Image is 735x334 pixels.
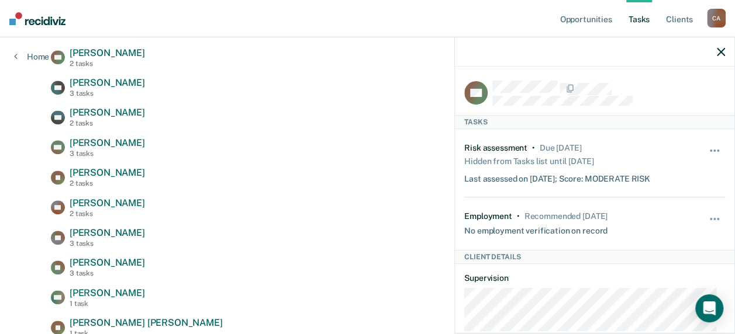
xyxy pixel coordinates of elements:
[464,143,527,153] div: Risk assessment
[70,167,145,178] span: [PERSON_NAME]
[70,107,145,118] span: [PERSON_NAME]
[707,9,726,27] div: C A
[70,300,145,308] div: 1 task
[70,89,145,98] div: 3 tasks
[524,211,607,221] div: Recommended in 2 days
[464,153,593,169] div: Hidden from Tasks list until [DATE]
[70,210,145,218] div: 2 tasks
[532,143,535,153] div: •
[70,137,145,148] span: [PERSON_NAME]
[695,294,723,322] div: Open Intercom Messenger
[517,211,520,221] div: •
[70,119,145,127] div: 2 tasks
[14,51,49,62] a: Home
[70,60,145,68] div: 2 tasks
[70,239,145,248] div: 3 tasks
[70,77,145,88] span: [PERSON_NAME]
[455,115,734,129] div: Tasks
[540,143,582,153] div: Due 9 months ago
[9,12,65,25] img: Recidiviz
[70,197,145,208] span: [PERSON_NAME]
[464,169,650,184] div: Last assessed on [DATE]; Score: MODERATE RISK
[70,179,145,187] div: 2 tasks
[464,273,725,283] dt: Supervision
[70,257,145,268] span: [PERSON_NAME]
[70,269,145,277] div: 3 tasks
[70,47,145,58] span: [PERSON_NAME]
[70,287,145,298] span: [PERSON_NAME]
[70,227,145,238] span: [PERSON_NAME]
[455,250,734,264] div: Client Details
[70,317,223,328] span: [PERSON_NAME] [PERSON_NAME]
[464,221,608,236] div: No employment verification on record
[70,149,145,158] div: 3 tasks
[464,211,512,221] div: Employment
